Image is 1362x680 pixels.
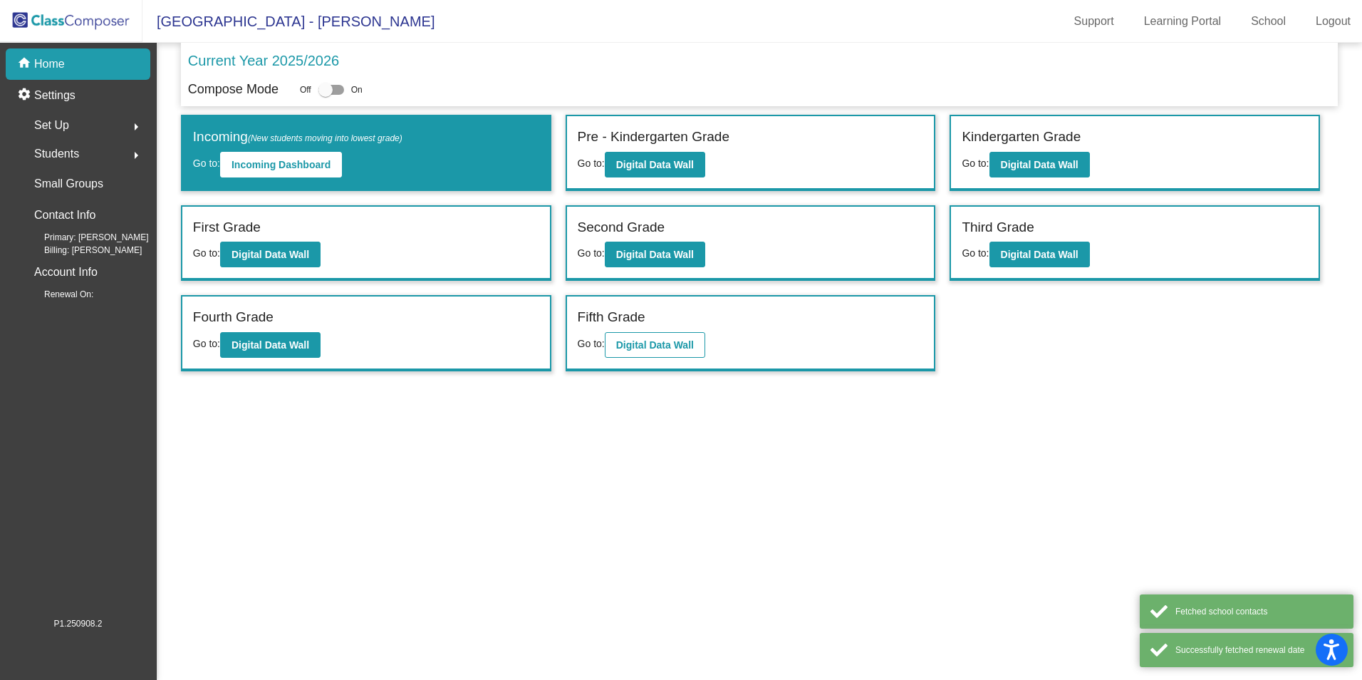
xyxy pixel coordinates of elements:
span: Go to: [578,158,605,169]
span: Primary: [PERSON_NAME] [21,231,149,244]
b: Digital Data Wall [1001,159,1078,170]
a: Support [1063,10,1126,33]
label: First Grade [193,217,261,238]
span: (New students moving into lowest grade) [248,133,402,143]
b: Incoming Dashboard [232,159,331,170]
button: Digital Data Wall [989,152,1090,177]
b: Digital Data Wall [1001,249,1078,260]
p: Compose Mode [188,80,279,99]
button: Digital Data Wall [989,242,1090,267]
label: Kindergarten Grade [962,127,1081,148]
p: Current Year 2025/2026 [188,50,339,71]
button: Incoming Dashboard [220,152,342,177]
mat-icon: settings [17,87,34,104]
mat-icon: arrow_right [128,118,145,135]
a: School [1239,10,1297,33]
span: Go to: [962,158,989,169]
span: Go to: [193,338,220,349]
mat-icon: arrow_right [128,147,145,164]
label: Pre - Kindergarten Grade [578,127,729,148]
b: Digital Data Wall [232,339,309,351]
b: Digital Data Wall [616,339,694,351]
span: Go to: [578,338,605,349]
span: Go to: [193,158,220,169]
a: Learning Portal [1133,10,1233,33]
span: On [351,83,363,96]
p: Contact Info [34,205,95,225]
b: Digital Data Wall [616,249,694,260]
p: Settings [34,87,76,104]
b: Digital Data Wall [232,249,309,260]
label: Third Grade [962,217,1034,238]
p: Small Groups [34,174,103,194]
span: Billing: [PERSON_NAME] [21,244,142,257]
span: Go to: [193,247,220,259]
span: Renewal On: [21,288,93,301]
button: Digital Data Wall [605,152,705,177]
button: Digital Data Wall [220,242,321,267]
button: Digital Data Wall [605,332,705,358]
a: Logout [1304,10,1362,33]
button: Digital Data Wall [605,242,705,267]
span: [GEOGRAPHIC_DATA] - [PERSON_NAME] [142,10,435,33]
span: Go to: [578,247,605,259]
label: Incoming [193,127,402,148]
label: Second Grade [578,217,665,238]
mat-icon: home [17,56,34,73]
p: Home [34,56,65,73]
label: Fifth Grade [578,307,645,328]
b: Digital Data Wall [616,159,694,170]
span: Off [300,83,311,96]
label: Fourth Grade [193,307,274,328]
span: Set Up [34,115,69,135]
p: Account Info [34,262,98,282]
span: Go to: [962,247,989,259]
span: Students [34,144,79,164]
button: Digital Data Wall [220,332,321,358]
